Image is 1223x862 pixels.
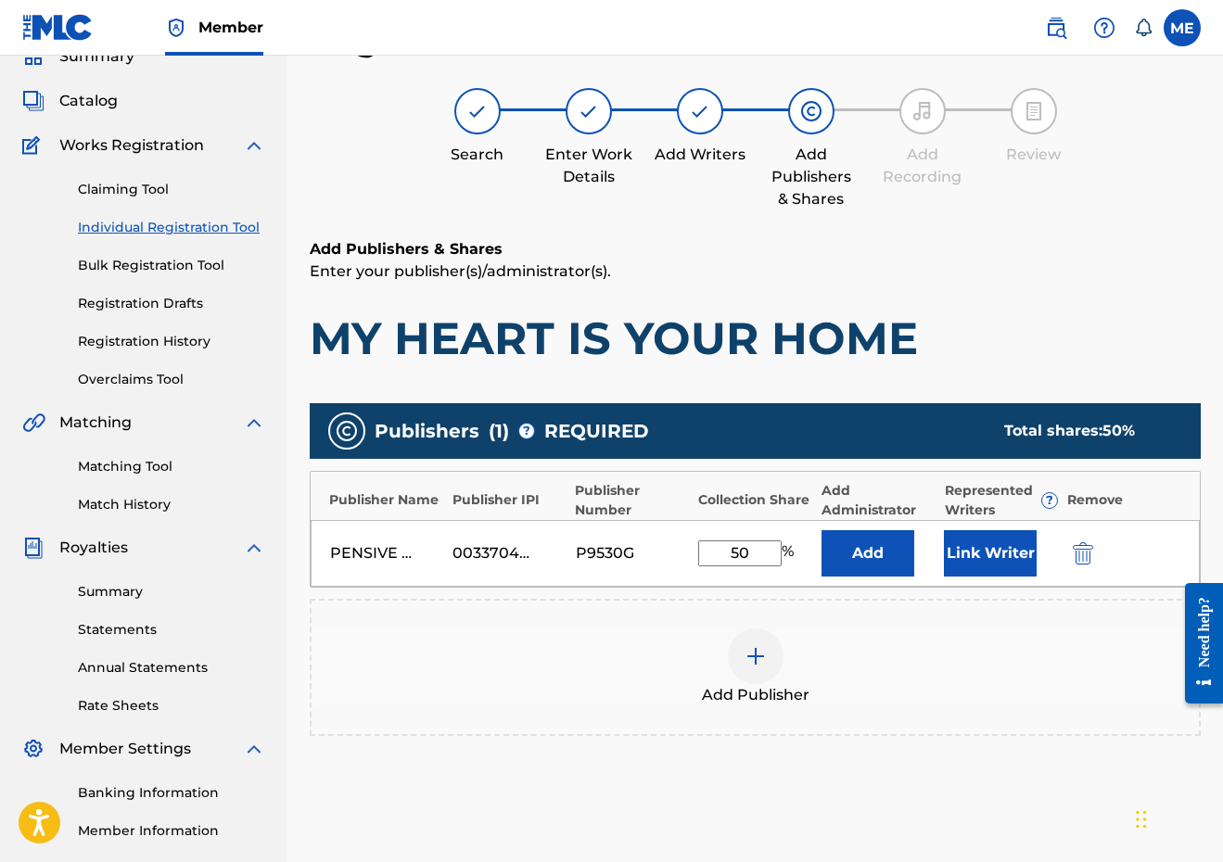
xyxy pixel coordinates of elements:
div: Help [1086,9,1123,46]
img: step indicator icon for Review [1023,100,1045,122]
span: Publishers [375,417,479,445]
div: Total shares: [1004,420,1164,442]
img: help [1093,17,1115,39]
img: Member Settings [22,738,45,760]
img: Matching [22,412,45,434]
a: CatalogCatalog [22,90,118,112]
img: Top Rightsholder [165,17,187,39]
div: Review [987,144,1080,166]
p: Enter your publisher(s)/administrator(s). [310,260,1201,283]
div: Add Writers [654,144,746,166]
a: Summary [78,582,265,602]
span: ? [1042,493,1057,508]
span: REQUIRED [544,417,649,445]
img: MLC Logo [22,14,94,41]
a: Overclaims Tool [78,370,265,389]
span: 50 % [1102,422,1135,439]
div: Add Publishers & Shares [765,144,858,210]
div: Represented Writers [945,481,1059,520]
div: Notifications [1134,19,1153,37]
span: % [782,540,798,566]
span: ( 1 ) [489,417,509,445]
a: SummarySummary [22,45,134,68]
a: Match History [78,495,265,514]
img: expand [243,537,265,559]
img: add [745,645,767,667]
span: Member Settings [59,738,191,760]
div: Remove [1067,490,1181,510]
div: Collection Share [698,490,812,510]
div: Publisher Number [575,481,689,520]
a: Statements [78,620,265,640]
a: Registration History [78,332,265,351]
a: Rate Sheets [78,696,265,716]
a: Claiming Tool [78,180,265,199]
h6: Add Publishers & Shares [310,238,1201,260]
img: Summary [22,45,45,68]
img: step indicator icon for Enter Work Details [578,100,600,122]
img: search [1045,17,1067,39]
div: Publisher Name [329,490,443,510]
div: Enter Work Details [542,144,635,188]
span: ? [519,424,534,438]
span: Catalog [59,90,118,112]
iframe: Chat Widget [1130,773,1223,862]
img: step indicator icon for Add Writers [689,100,711,122]
img: Catalog [22,90,45,112]
img: expand [243,134,265,157]
span: Works Registration [59,134,204,157]
img: Royalties [22,537,45,559]
h1: MY HEART IS YOUR HOME [310,311,1201,366]
span: Matching [59,412,132,434]
div: Drag [1136,792,1147,847]
img: step indicator icon for Search [466,100,489,122]
span: Summary [59,45,134,68]
a: Bulk Registration Tool [78,256,265,275]
button: Link Writer [944,530,1037,577]
a: Matching Tool [78,457,265,476]
img: Works Registration [22,134,46,157]
div: Add Recording [876,144,969,188]
a: Banking Information [78,783,265,803]
img: step indicator icon for Add Publishers & Shares [800,100,822,122]
a: Public Search [1038,9,1075,46]
button: Add [822,530,914,577]
div: Search [431,144,524,166]
a: Individual Registration Tool [78,218,265,237]
a: Member Information [78,821,265,841]
img: publishers [336,420,358,442]
span: Add Publisher [702,684,809,706]
img: 12a2ab48e56ec057fbd8.svg [1073,542,1093,564]
img: expand [243,738,265,760]
img: expand [243,412,265,434]
iframe: Resource Center [1171,567,1223,720]
span: Member [198,17,263,38]
img: step indicator icon for Add Recording [911,100,934,122]
span: Royalties [59,537,128,559]
div: Publisher IPI [452,490,567,510]
div: Add Administrator [822,481,936,520]
div: User Menu [1164,9,1201,46]
a: Annual Statements [78,658,265,678]
a: Registration Drafts [78,294,265,313]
